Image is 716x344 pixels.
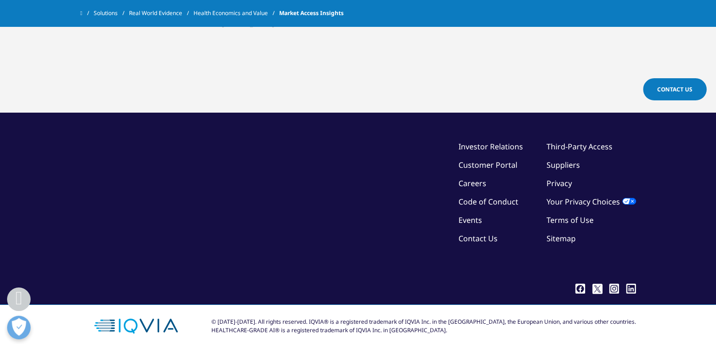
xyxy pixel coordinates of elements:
div: © [DATE]-[DATE]. All rights reserved. IQVIA® is a registered trademark of IQVIA Inc. in the [GEOG... [211,318,636,335]
a: Solutions [94,5,129,22]
a: Investor Relations [459,141,523,152]
span: Market Access Insights [279,5,344,22]
a: Terms of Use [547,215,594,225]
a: Your Privacy Choices [547,197,636,207]
a: Code of Conduct [459,197,518,207]
button: Open Preferences [7,316,31,339]
a: Sitemap [547,233,576,244]
a: Health Economics and Value [193,5,279,22]
a: Suppliers [547,160,580,170]
a: Customer Portal [459,160,517,170]
a: Third-Party Access [547,141,612,152]
a: Contact Us [459,233,498,244]
a: Real World Evidence [129,5,193,22]
a: Events [459,215,482,225]
a: Privacy [547,178,572,188]
span: Contact Us [657,85,692,93]
a: Careers [459,178,486,188]
a: Contact Us [643,78,707,100]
